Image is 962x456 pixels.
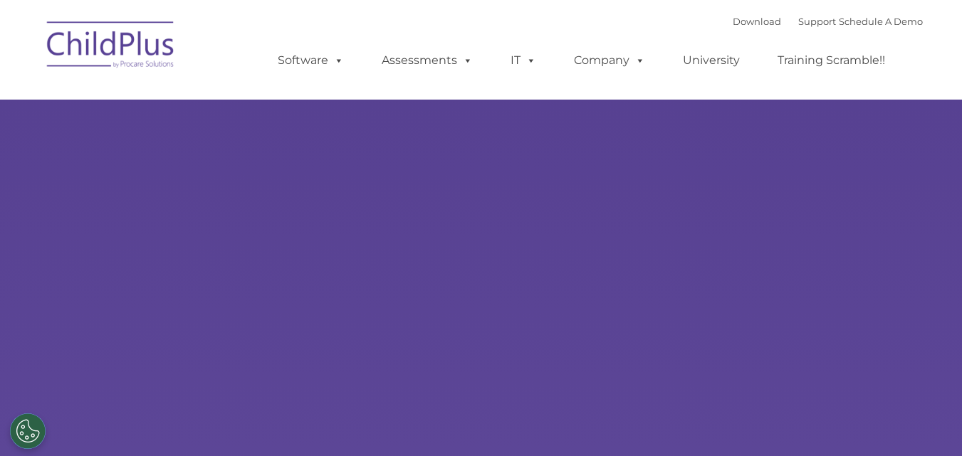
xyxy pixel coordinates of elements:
a: Company [560,46,659,75]
button: Cookies Settings [10,413,46,449]
a: Training Scramble!! [763,46,899,75]
a: Support [798,16,836,27]
img: ChildPlus by Procare Solutions [40,11,182,83]
a: Download [733,16,781,27]
a: Software [263,46,358,75]
a: IT [496,46,550,75]
a: University [669,46,754,75]
a: Schedule A Demo [839,16,923,27]
font: | [733,16,923,27]
a: Assessments [367,46,487,75]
